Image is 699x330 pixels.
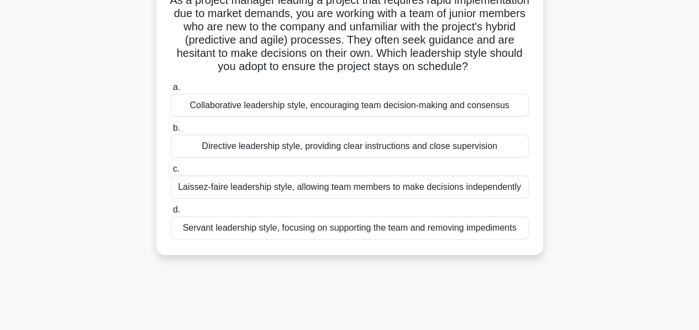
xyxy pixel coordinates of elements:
[173,123,180,132] span: b.
[171,94,529,117] div: Collaborative leadership style, encouraging team decision-making and consensus
[171,216,529,239] div: Servant leadership style, focusing on supporting the team and removing impediments
[171,135,529,158] div: Directive leadership style, providing clear instructions and close supervision
[173,164,180,173] span: c.
[173,205,180,214] span: d.
[173,82,180,92] span: a.
[171,175,529,199] div: Laissez-faire leadership style, allowing team members to make decisions independently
